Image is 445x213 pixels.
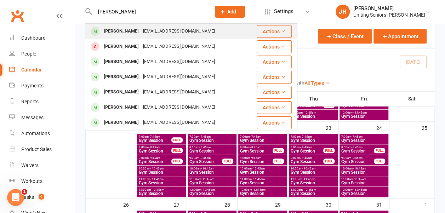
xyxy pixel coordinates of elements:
[373,29,427,44] button: Appointment
[341,111,387,114] span: 12:00pm
[9,110,75,126] a: Messages
[351,146,363,149] span: - 8:45am
[290,170,336,174] span: Gym Session
[303,188,316,191] span: - 12:45pm
[21,115,44,120] div: Messages
[273,148,284,153] div: FULL
[252,167,265,170] span: - 10:45am
[199,146,211,149] span: - 8:45am
[138,149,172,153] span: Gym Session
[252,178,265,181] span: - 11:45am
[201,167,214,170] span: - 10:45am
[138,160,172,164] span: Gym Session
[290,160,324,164] span: Gym Session
[240,160,273,164] span: Gym Session
[257,116,292,129] button: Actions
[8,7,26,25] a: Clubworx
[290,138,336,143] span: Gym Session
[422,122,434,133] div: 25
[21,67,42,73] div: Calendar
[290,114,336,119] span: Gym Session
[21,194,34,200] div: Tasks
[290,167,336,170] span: 10:00am
[9,189,75,205] a: Tasks 9
[141,57,217,67] div: [EMAIL_ADDRESS][DOMAIN_NAME]
[199,156,211,160] span: - 9:45am
[201,178,214,181] span: - 11:45am
[138,156,172,160] span: 9:00am
[189,149,235,153] span: Gym Session
[290,146,324,149] span: 8:00am
[138,170,184,174] span: Gym Session
[189,146,235,149] span: 8:00am
[123,198,136,210] div: 26
[301,146,312,149] span: - 8:45am
[7,189,24,206] iframe: Intercom live chat
[257,56,292,68] button: Actions
[323,148,335,153] div: FULL
[102,117,141,128] div: [PERSON_NAME]
[257,101,292,114] button: Actions
[93,7,206,17] input: Search...
[250,146,261,149] span: - 8:45am
[274,4,293,19] span: Settings
[303,111,316,114] span: - 12:45pm
[257,86,292,99] button: Actions
[149,135,160,138] span: - 7:45am
[257,71,292,84] button: Actions
[138,178,184,181] span: 11:00am
[275,198,288,210] div: 29
[141,26,217,36] div: [EMAIL_ADDRESS][DOMAIN_NAME]
[341,104,387,108] span: Gym Session
[150,178,164,181] span: - 11:45am
[376,198,389,210] div: 31
[240,181,286,185] span: Gym Session
[171,148,183,153] div: FULL
[290,111,336,114] span: 12:00pm
[189,188,235,191] span: 12:00pm
[290,188,336,191] span: 12:00pm
[240,170,286,174] span: Gym Session
[189,160,222,164] span: Gym Session
[141,117,217,128] div: [EMAIL_ADDRESS][DOMAIN_NAME]
[341,167,387,170] span: 10:00am
[189,181,235,185] span: Gym Session
[102,57,141,67] div: [PERSON_NAME]
[9,46,75,62] a: People
[138,181,184,185] span: Gym Session
[189,138,235,143] span: Gym Session
[240,135,286,138] span: 7:00am
[141,41,217,52] div: [EMAIL_ADDRESS][DOMAIN_NAME]
[353,111,367,114] span: - 12:45pm
[257,40,292,53] button: Actions
[21,51,36,57] div: People
[240,149,273,153] span: Gym Session
[326,198,338,210] div: 30
[341,188,387,191] span: 12:00pm
[102,72,141,82] div: [PERSON_NAME]
[9,142,75,157] a: Product Sales
[351,156,363,160] span: - 9:45am
[174,198,187,210] div: 27
[250,135,261,138] span: - 7:45am
[138,146,172,149] span: 8:00am
[171,137,183,143] div: FULL
[215,6,245,18] button: Add
[9,78,75,94] a: Payments
[141,72,217,82] div: [EMAIL_ADDRESS][DOMAIN_NAME]
[240,156,273,160] span: 9:00am
[341,178,387,181] span: 11:00am
[150,167,164,170] span: - 10:45am
[21,162,39,168] div: Waivers
[353,5,425,12] div: [PERSON_NAME]
[189,167,235,170] span: 10:00am
[138,191,184,196] span: Gym Session
[21,146,52,152] div: Product Sales
[288,91,339,106] th: Thu
[9,62,75,78] a: Calendar
[290,178,336,181] span: 11:00am
[240,138,286,143] span: Gym Session
[341,149,374,153] span: Gym Session
[323,159,335,164] div: FULL
[250,156,261,160] span: - 9:45am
